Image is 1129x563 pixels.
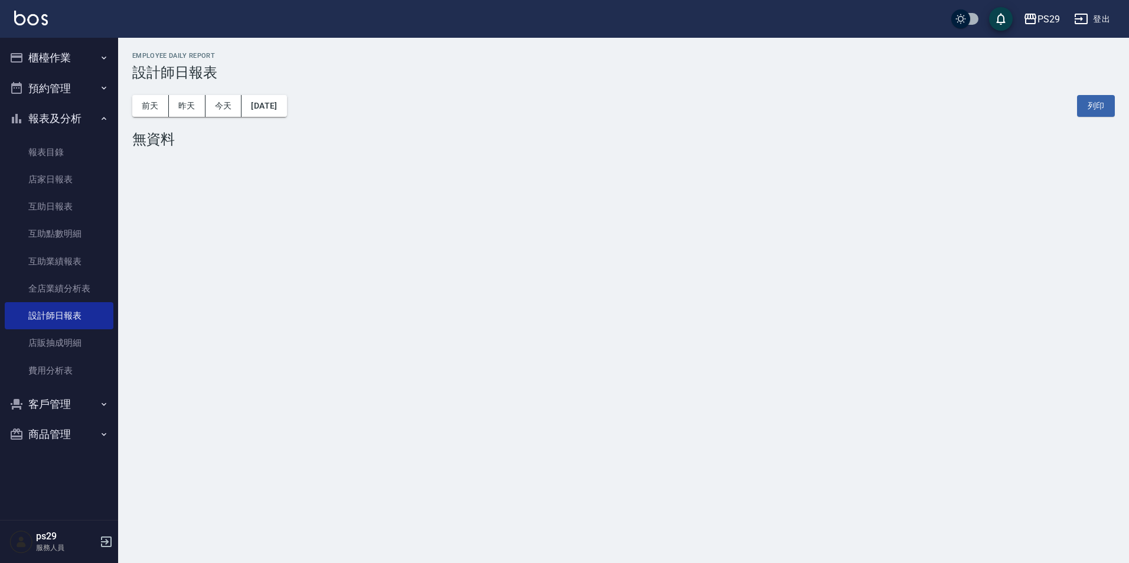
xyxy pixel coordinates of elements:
a: 報表目錄 [5,139,113,166]
button: 櫃檯作業 [5,42,113,73]
button: [DATE] [242,95,286,117]
h2: Employee Daily Report [132,52,1115,60]
a: 店家日報表 [5,166,113,193]
button: 商品管理 [5,419,113,450]
a: 費用分析表 [5,357,113,384]
button: 預約管理 [5,73,113,104]
button: save [989,7,1013,31]
button: 今天 [205,95,242,117]
button: 客戶管理 [5,389,113,420]
img: Logo [14,11,48,25]
button: 報表及分析 [5,103,113,134]
p: 服務人員 [36,542,96,553]
div: PS29 [1037,12,1060,27]
a: 設計師日報表 [5,302,113,329]
a: 互助業績報表 [5,248,113,275]
button: 前天 [132,95,169,117]
img: Person [9,530,33,554]
div: 無資料 [132,131,1115,148]
button: 列印 [1077,95,1115,117]
h5: ps29 [36,531,96,542]
button: 昨天 [169,95,205,117]
button: PS29 [1019,7,1065,31]
a: 全店業績分析表 [5,275,113,302]
h3: 設計師日報表 [132,64,1115,81]
a: 店販抽成明細 [5,329,113,356]
a: 互助日報表 [5,193,113,220]
button: 登出 [1069,8,1115,30]
a: 互助點數明細 [5,220,113,247]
